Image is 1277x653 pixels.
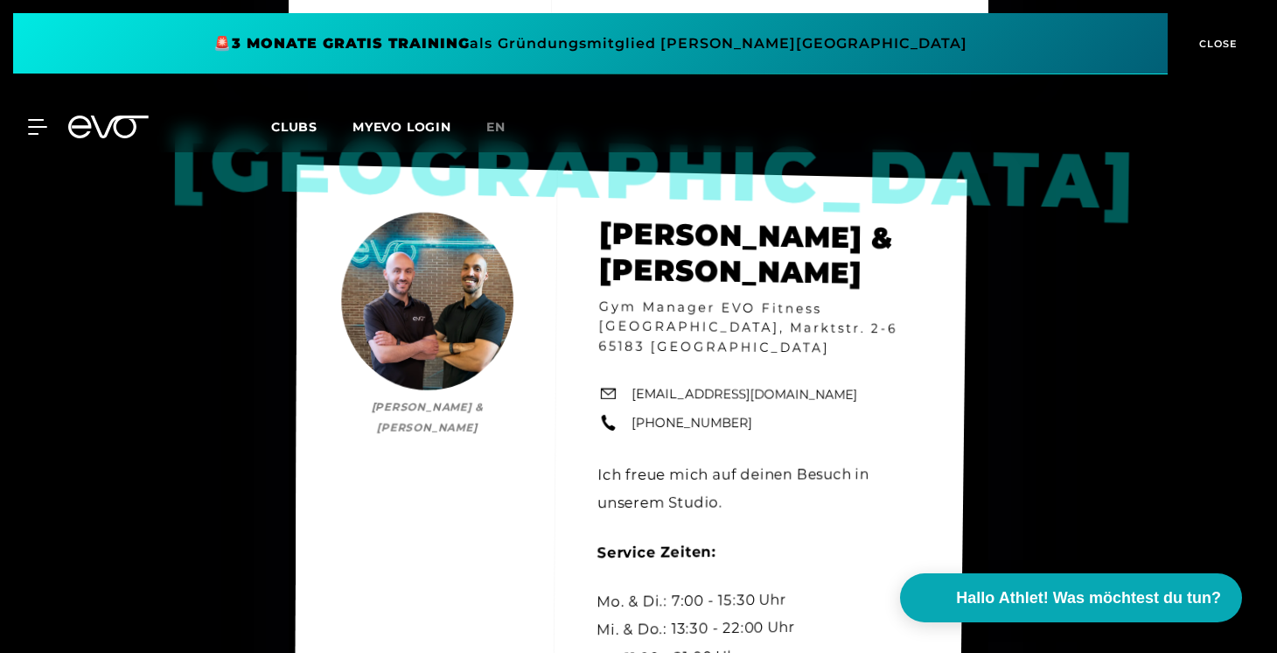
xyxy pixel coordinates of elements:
a: MYEVO LOGIN [352,119,451,135]
button: CLOSE [1168,13,1264,74]
span: CLOSE [1195,36,1238,52]
span: en [486,119,506,135]
a: en [486,117,527,137]
a: Clubs [271,118,352,135]
a: [PHONE_NUMBER] [632,413,752,433]
button: Hallo Athlet! Was möchtest du tun? [900,573,1242,622]
span: Hallo Athlet! Was möchtest du tun? [956,586,1221,610]
a: [EMAIL_ADDRESS][DOMAIN_NAME] [632,384,857,404]
span: Clubs [271,119,318,135]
